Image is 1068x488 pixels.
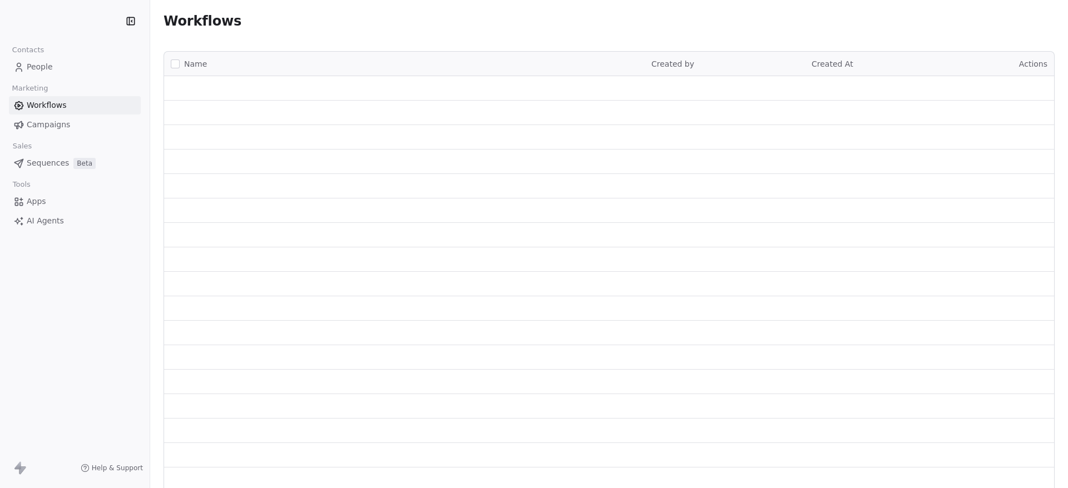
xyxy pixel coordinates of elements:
a: Help & Support [81,464,143,472]
span: AI Agents [27,215,64,227]
a: People [9,58,141,76]
span: Sequences [27,157,69,169]
span: Tools [8,176,35,193]
a: Workflows [9,96,141,114]
span: Created At [812,59,853,68]
span: Actions [1019,59,1047,68]
span: Help & Support [92,464,143,472]
span: Sales [8,138,37,155]
span: Workflows [27,99,67,111]
span: Marketing [7,80,53,97]
a: SequencesBeta [9,154,141,172]
span: Name [184,58,207,70]
span: Contacts [7,42,49,58]
span: Beta [73,158,96,169]
a: AI Agents [9,212,141,230]
span: Workflows [164,13,241,29]
a: Apps [9,192,141,211]
span: Apps [27,196,46,207]
span: People [27,61,53,73]
a: Campaigns [9,116,141,134]
span: Campaigns [27,119,70,131]
span: Created by [651,59,694,68]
